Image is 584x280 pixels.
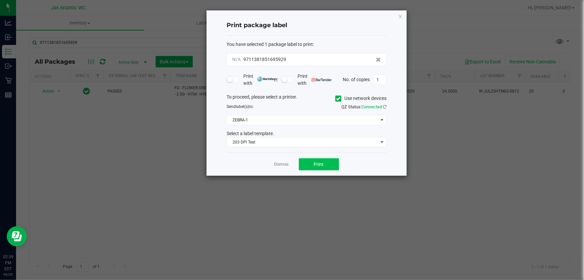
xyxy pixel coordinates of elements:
span: ZEBRA-1 [227,115,378,125]
div: To proceed, please select a printer. [222,94,392,104]
div: : [227,41,387,48]
span: Print with [243,73,278,87]
span: label(s) [236,104,249,109]
span: 203 DPI Test [227,137,378,147]
span: QZ Status: [341,104,387,109]
img: bartender.png [312,78,332,81]
span: No. of copies [343,76,370,82]
span: Connected [361,104,382,109]
span: 9711381851695929 [243,57,286,62]
span: Print [314,162,324,167]
label: Use network devices [335,95,387,102]
span: Print with [298,73,332,87]
span: You have selected 1 package label to print [227,42,313,47]
span: Send to: [227,104,254,109]
button: Print [299,158,339,170]
div: Select a label template. [222,130,392,137]
span: N/A [232,57,241,62]
a: Dismiss [274,162,289,167]
img: mark_magic_cybra.png [257,76,278,81]
h4: Print package label [227,21,387,30]
iframe: Resource center [7,226,27,246]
